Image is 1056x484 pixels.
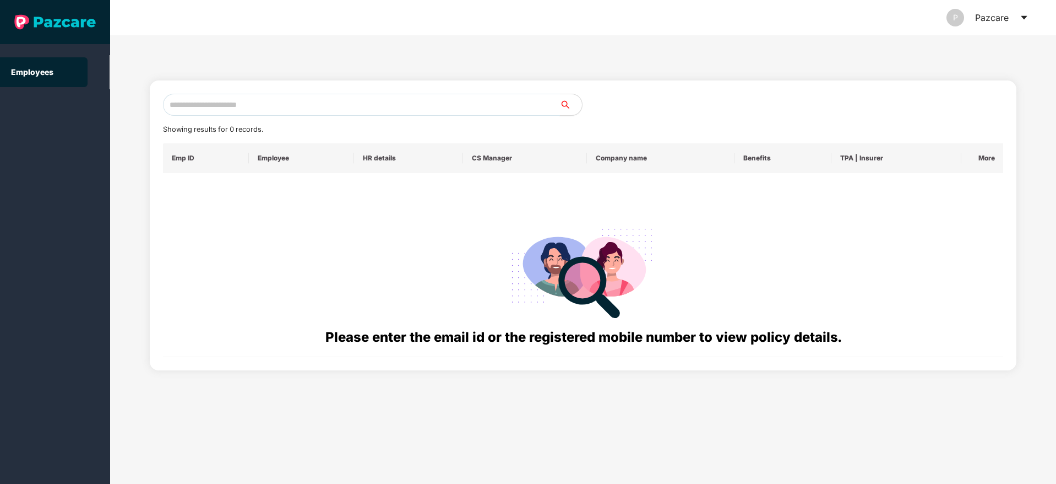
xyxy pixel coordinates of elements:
[953,9,958,26] span: P
[559,100,582,109] span: search
[734,143,831,173] th: Benefits
[559,94,583,116] button: search
[163,125,263,133] span: Showing results for 0 records.
[325,329,841,345] span: Please enter the email id or the registered mobile number to view policy details.
[354,143,462,173] th: HR details
[163,143,249,173] th: Emp ID
[831,143,961,173] th: TPA | Insurer
[11,67,53,77] a: Employees
[1020,13,1028,22] span: caret-down
[504,215,662,327] img: svg+xml;base64,PHN2ZyB4bWxucz0iaHR0cDovL3d3dy53My5vcmcvMjAwMC9zdmciIHdpZHRoPSIyODgiIGhlaWdodD0iMj...
[249,143,354,173] th: Employee
[961,143,1003,173] th: More
[587,143,734,173] th: Company name
[463,143,587,173] th: CS Manager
